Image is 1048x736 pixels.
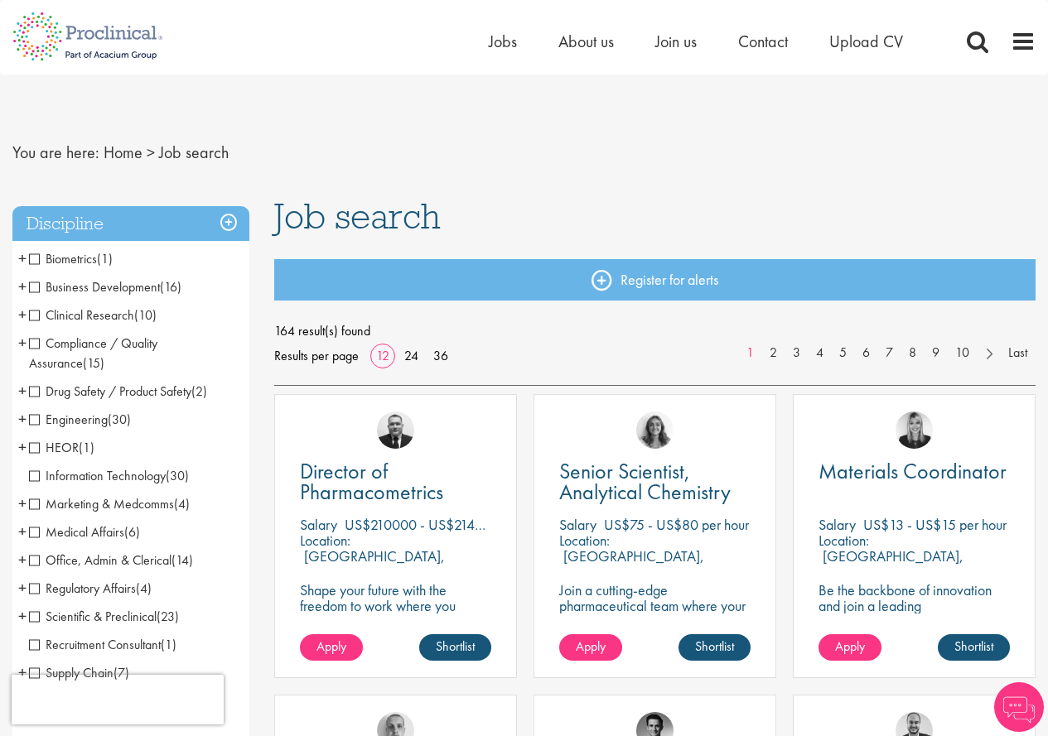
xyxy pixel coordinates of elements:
a: Senior Scientist, Analytical Chemistry [559,461,751,503]
span: (1) [79,439,94,456]
span: (7) [113,664,129,681]
span: HEOR [29,439,94,456]
span: Information Technology [29,467,166,484]
a: 8 [901,344,925,363]
span: + [18,660,27,685]
span: (10) [134,306,157,324]
a: 10 [947,344,978,363]
span: Medical Affairs [29,523,140,541]
span: Apply [576,637,606,655]
a: 24 [398,347,424,364]
a: Shortlist [679,634,751,661]
a: breadcrumb link [104,142,142,163]
span: > [147,142,155,163]
span: (30) [108,411,131,428]
a: 4 [808,344,832,363]
span: Compliance / Quality Assurance [29,334,157,372]
span: Director of Pharmacometrics [300,457,443,506]
a: Shortlist [419,634,491,661]
span: + [18,406,27,431]
span: Job search [274,194,441,238]
a: 36 [427,347,454,364]
span: Job search [159,142,229,163]
span: (30) [166,467,189,484]
span: + [18,491,27,516]
a: 6 [854,344,878,363]
span: Materials Coordinator [819,457,1007,485]
a: 5 [831,344,855,363]
p: [GEOGRAPHIC_DATA], [GEOGRAPHIC_DATA] [819,546,963,581]
span: + [18,604,27,628]
span: Salary [819,515,856,534]
span: + [18,575,27,600]
span: Biometrics [29,250,97,267]
span: Apply [835,637,865,655]
p: US$210000 - US$214900 per annum [345,515,563,534]
img: Jakub Hanas [377,411,414,449]
span: Clinical Research [29,306,134,324]
span: 164 result(s) found [274,319,1036,344]
a: 12 [370,347,395,364]
span: + [18,302,27,327]
p: [GEOGRAPHIC_DATA], [GEOGRAPHIC_DATA] [300,546,445,581]
span: + [18,547,27,572]
span: Engineering [29,411,131,428]
p: Shape your future with the freedom to work where you thrive! Join our client with this Director p... [300,582,491,645]
span: Marketing & Medcomms [29,495,174,512]
img: Jackie Cerchio [636,411,674,449]
span: You are here: [12,142,99,163]
img: Chatbot [994,682,1044,732]
a: About us [558,31,614,52]
span: + [18,378,27,403]
a: 3 [785,344,809,363]
span: Results per page [274,344,359,368]
span: Contact [738,31,788,52]
span: (1) [161,636,176,653]
span: Drug Safety / Product Safety [29,382,207,400]
span: Jobs [489,31,517,52]
a: Join us [655,31,697,52]
span: Office, Admin & Clerical [29,551,193,569]
a: 7 [877,344,901,363]
a: Director of Pharmacometrics [300,461,491,503]
span: Drug Safety / Product Safety [29,382,191,400]
span: Regulatory Affairs [29,580,152,597]
span: Salary [300,515,337,534]
span: (16) [160,278,181,296]
span: (23) [157,608,179,625]
a: Upload CV [829,31,903,52]
a: 1 [738,344,762,363]
span: Scientific & Preclinical [29,608,157,625]
a: 2 [761,344,785,363]
p: Join a cutting-edge pharmaceutical team where your passion for chemistry will help shape the futu... [559,582,751,661]
span: Supply Chain [29,664,129,681]
iframe: reCAPTCHA [12,675,224,724]
span: Recruitment Consultant [29,636,161,653]
a: Materials Coordinator [819,461,1010,482]
p: Be the backbone of innovation and join a leading pharmaceutical company to help keep life-changin... [819,582,1010,661]
span: Business Development [29,278,181,296]
span: Information Technology [29,467,189,484]
span: Engineering [29,411,108,428]
span: Office, Admin & Clerical [29,551,171,569]
span: + [18,274,27,299]
a: Apply [559,634,622,661]
span: Senior Scientist, Analytical Chemistry [559,457,731,506]
span: HEOR [29,439,79,456]
h3: Discipline [12,206,249,242]
span: Location: [300,531,350,550]
span: Business Development [29,278,160,296]
span: (1) [97,250,113,267]
span: (4) [136,580,152,597]
span: Supply Chain [29,664,113,681]
img: Janelle Jones [896,411,933,449]
span: + [18,330,27,355]
span: Location: [559,531,610,550]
